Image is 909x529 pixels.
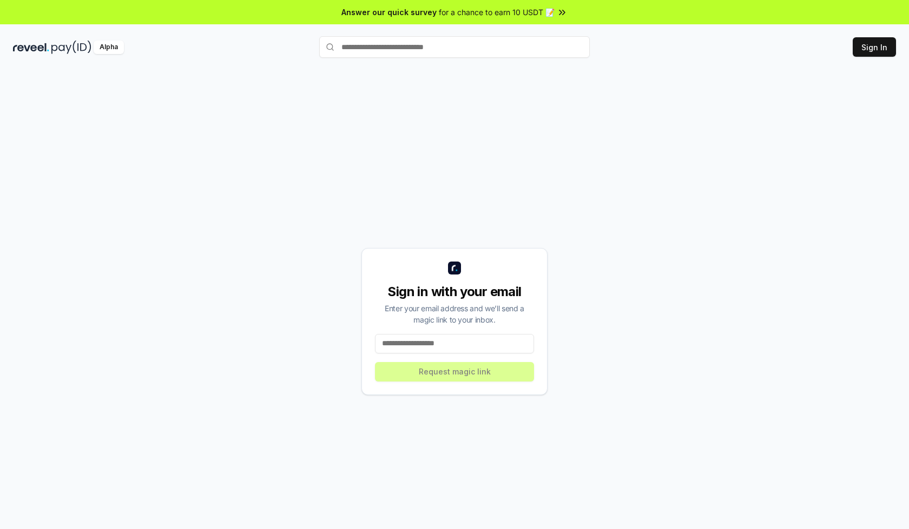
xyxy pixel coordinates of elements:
[13,41,49,54] img: reveel_dark
[375,303,534,325] div: Enter your email address and we’ll send a magic link to your inbox.
[853,37,896,57] button: Sign In
[51,41,91,54] img: pay_id
[341,6,437,18] span: Answer our quick survey
[439,6,555,18] span: for a chance to earn 10 USDT 📝
[448,262,461,274] img: logo_small
[94,41,124,54] div: Alpha
[375,283,534,300] div: Sign in with your email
